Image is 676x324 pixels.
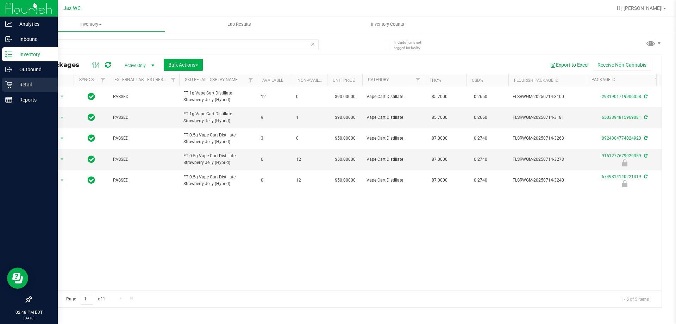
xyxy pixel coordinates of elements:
span: Vape Cart Distillate [367,114,420,121]
span: FLSRWGM-20250714-3273 [513,156,582,163]
a: Filter [168,74,179,86]
a: Sku Retail Display Name [185,77,238,82]
inline-svg: Inbound [5,36,12,43]
span: FT 0.5g Vape Cart Distillate Strawberry Jelly (Hybrid) [183,153,252,166]
a: 0924304774024923 [602,136,641,141]
span: Sync from Compliance System [643,94,647,99]
span: Clear [310,39,315,49]
span: Include items not tagged for facility [394,40,430,50]
span: FT 0.5g Vape Cart Distillate Strawberry Jelly (Hybrid) [183,174,252,187]
span: PASSED [113,135,175,142]
a: CBD% [472,78,483,83]
span: 87.0000 [428,175,451,185]
span: In Sync [88,154,95,164]
span: FLSRWGM-20250714-3263 [513,135,582,142]
inline-svg: Analytics [5,20,12,27]
span: FT 1g Vape Cart Distillate Strawberry Jelly (Hybrid) [183,90,252,103]
a: 9161277679929359 [602,153,641,158]
span: 0 [296,135,323,142]
a: Flourish Package ID [514,78,558,83]
span: Sync from Compliance System [643,115,647,120]
span: 0.2650 [470,112,491,123]
span: FLSRWGM-20250714-3100 [513,93,582,100]
span: $90.00000 [331,92,359,102]
span: Sync from Compliance System [643,153,647,158]
span: Jax WC [63,5,81,11]
span: Sync from Compliance System [643,174,647,179]
a: 6503394815969081 [602,115,641,120]
a: Inventory Counts [313,17,462,32]
a: Sync Status [79,77,106,82]
a: Package ID [591,77,615,82]
span: select [58,176,67,185]
span: 87.0000 [428,154,451,165]
a: Category [368,77,389,82]
span: Vape Cart Distillate [367,156,420,163]
span: $50.00000 [331,175,359,185]
inline-svg: Inventory [5,51,12,58]
div: Launch Hold [585,180,664,187]
span: 12 [296,156,323,163]
span: 9 [261,114,288,121]
span: FLSRWGM-20250714-3181 [513,114,582,121]
a: THC% [430,78,441,83]
span: 0.2740 [470,175,491,185]
input: 1 [81,294,93,305]
span: 87.0000 [428,133,451,143]
span: Bulk Actions [168,62,198,68]
span: FLSRWGM-20250714-3240 [513,177,582,184]
span: PASSED [113,114,175,121]
a: Filter [412,74,424,86]
a: 6749814140221319 [602,174,641,179]
div: Launch Hold [585,159,664,166]
span: 3 [261,135,288,142]
span: Vape Cart Distillate [367,177,420,184]
span: $90.00000 [331,112,359,123]
span: 1 [296,114,323,121]
button: Bulk Actions [164,59,203,71]
inline-svg: Outbound [5,66,12,73]
iframe: Resource center [7,268,28,289]
span: select [58,92,67,102]
a: Unit Price [333,78,355,83]
span: select [58,134,67,143]
a: External Lab Test Result [114,77,170,82]
a: Non-Available [298,78,329,83]
span: $50.00000 [331,154,359,165]
span: select [58,154,67,164]
a: Available [262,78,283,83]
button: Export to Excel [546,59,593,71]
span: 0 [261,156,288,163]
a: Inventory [17,17,165,32]
span: 85.7000 [428,112,451,123]
span: select [58,113,67,123]
p: Analytics [12,20,55,28]
span: All Packages [37,61,86,69]
span: Vape Cart Distillate [367,93,420,100]
p: Retail [12,80,55,89]
span: In Sync [88,175,95,185]
a: 2931901719906058 [602,94,641,99]
span: 0.2740 [470,133,491,143]
span: 0 [296,93,323,100]
span: FT 1g Vape Cart Distillate Strawberry Jelly (Hybrid) [183,111,252,124]
inline-svg: Retail [5,81,12,88]
span: 0 [261,177,288,184]
span: 12 [261,93,288,100]
span: 12 [296,177,323,184]
span: 1 - 5 of 5 items [615,294,655,304]
span: 0.2650 [470,92,491,102]
p: [DATE] [3,316,55,321]
span: Vape Cart Distillate [367,135,420,142]
p: Inbound [12,35,55,43]
a: Filter [97,74,109,86]
span: Page of 1 [60,294,111,305]
p: Reports [12,96,55,104]
p: Inventory [12,50,55,59]
span: In Sync [88,92,95,102]
span: FT 0.5g Vape Cart Distillate Strawberry Jelly (Hybrid) [183,132,252,145]
a: Lab Results [165,17,313,32]
span: 85.7000 [428,92,451,102]
span: 0.2740 [470,154,491,165]
p: Outbound [12,65,55,74]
